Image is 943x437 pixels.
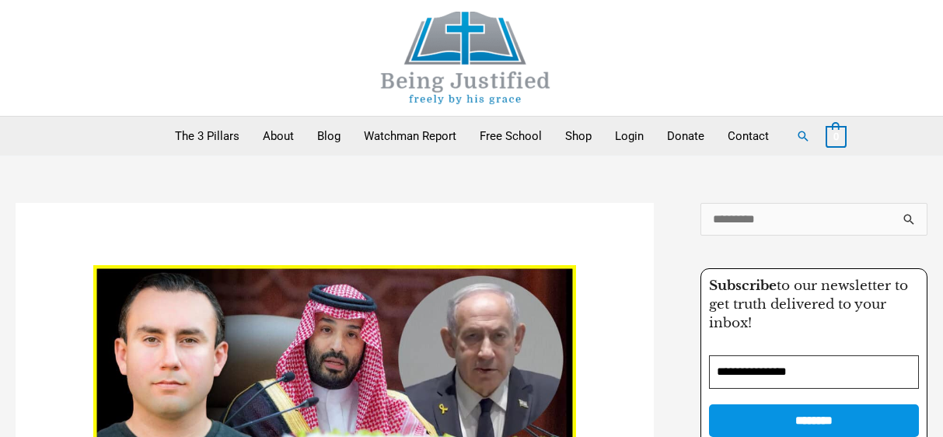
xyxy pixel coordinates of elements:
input: Email Address * [709,355,919,389]
a: Blog [306,117,352,156]
a: Login [603,117,655,156]
img: Being Justified [349,12,582,104]
span: to our newsletter to get truth delivered to your inbox! [709,278,908,331]
a: Search button [796,129,810,143]
a: The 3 Pillars [163,117,251,156]
a: About [251,117,306,156]
a: Contact [716,117,781,156]
span: 0 [833,131,839,142]
a: Watchman Report [352,117,468,156]
a: Shop [554,117,603,156]
a: Donate [655,117,716,156]
a: View Shopping Cart, empty [826,129,847,143]
strong: Subscribe [709,278,777,294]
nav: Primary Site Navigation [163,117,781,156]
a: Free School [468,117,554,156]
